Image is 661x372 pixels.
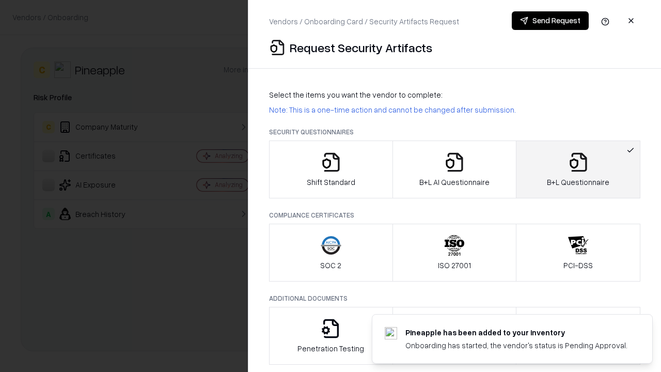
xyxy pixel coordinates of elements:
p: ISO 27001 [438,260,471,271]
button: B+L Questionnaire [516,141,640,198]
p: Vendors / Onboarding Card / Security Artifacts Request [269,16,459,27]
button: Privacy Policy [392,307,517,365]
p: PCI-DSS [563,260,593,271]
div: Onboarding has started, the vendor's status is Pending Approval. [405,340,627,351]
button: Send Request [512,11,589,30]
p: Request Security Artifacts [290,39,432,56]
p: B+L Questionnaire [547,177,609,188]
p: Note: This is a one-time action and cannot be changed after submission. [269,104,640,115]
p: Additional Documents [269,294,640,303]
p: SOC 2 [320,260,341,271]
button: SOC 2 [269,224,393,282]
p: Security Questionnaires [269,128,640,136]
button: Penetration Testing [269,307,393,365]
button: ISO 27001 [392,224,517,282]
div: Pineapple has been added to your inventory [405,327,627,338]
button: Shift Standard [269,141,393,198]
button: PCI-DSS [516,224,640,282]
p: Penetration Testing [297,343,364,354]
button: Data Processing Agreement [516,307,640,365]
button: B+L AI Questionnaire [392,141,517,198]
p: Shift Standard [307,177,355,188]
p: Select the items you want the vendor to complete: [269,89,640,100]
p: Compliance Certificates [269,211,640,220]
img: pineappleenergy.com [385,327,397,339]
p: B+L AI Questionnaire [419,177,490,188]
